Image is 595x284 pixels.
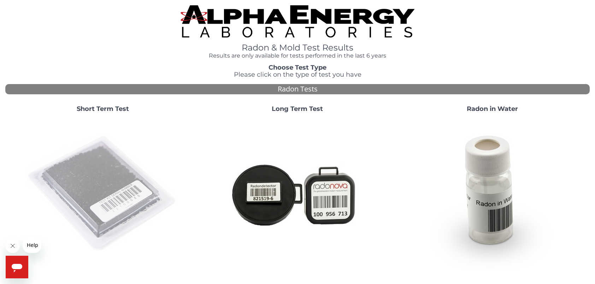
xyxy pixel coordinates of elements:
[234,71,361,78] span: Please click on the type of test you have
[467,105,518,113] strong: Radon in Water
[6,256,28,278] iframe: Button to launch messaging window
[416,118,568,270] img: RadoninWater.jpg
[181,53,414,59] h4: Results are only available for tests performed in the last 6 years
[27,118,179,270] img: ShortTerm.jpg
[269,64,326,71] strong: Choose Test Type
[6,239,20,253] iframe: Close message
[77,105,129,113] strong: Short Term Test
[5,84,590,94] div: Radon Tests
[272,105,323,113] strong: Long Term Test
[181,43,414,52] h1: Radon & Mold Test Results
[222,118,373,270] img: Radtrak2vsRadtrak3.jpg
[181,5,414,37] img: TightCrop.jpg
[23,237,41,253] iframe: Message from company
